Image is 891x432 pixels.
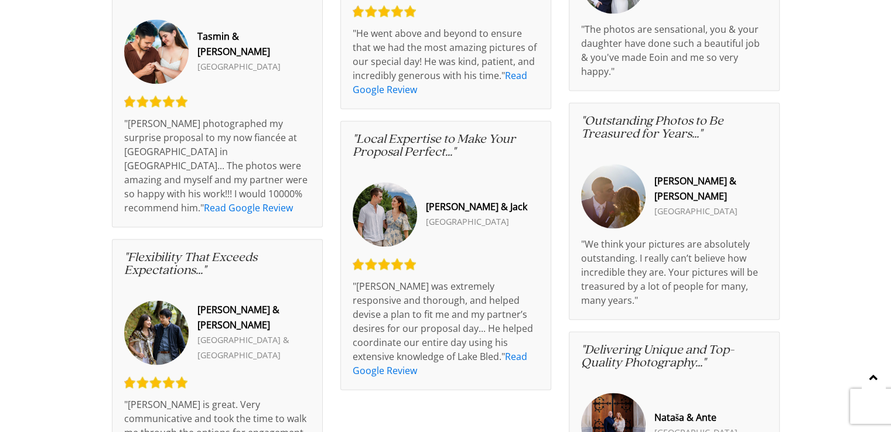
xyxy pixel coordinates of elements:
div: "[PERSON_NAME] photographed my surprise proposal to my now fiancée at [GEOGRAPHIC_DATA] in [GEOGR... [124,116,310,215]
div: "The photos are sensational, you & your daughter have done such a beautiful job & you've made Eoi... [581,22,767,78]
div: "He went above and beyond to ensure that we had the most amazing pictures of our special day! He ... [353,26,539,97]
img: 5 stars [353,5,417,17]
img: Peter [124,300,189,365]
a: Read Google Review [204,201,293,214]
div: [GEOGRAPHIC_DATA] [654,204,767,219]
h3: "Delivering Unique and Top-Quality Photography..." [581,344,767,369]
img: 5 stars [124,376,188,388]
img: Martina & Julian [581,164,646,228]
div: [PERSON_NAME] & [PERSON_NAME] [197,302,310,332]
div: [GEOGRAPHIC_DATA] [426,214,527,229]
img: Jack Hensien [353,182,417,246]
img: 5 stars [353,258,417,270]
h3: "Local Expertise to Make Your Proposal Perfect..." [353,133,539,159]
div: "We think your pictures are absolutely outstanding. I really can’t believe how incredible they ar... [581,237,767,307]
h3: "Flexibility That Exceeds Expectations..." [124,251,310,277]
img: Angelo Villanueva [124,19,189,84]
img: 5 stars [124,95,188,107]
div: [PERSON_NAME] & Jack [426,199,527,214]
div: "[PERSON_NAME] was extremely responsive and thorough, and helped devise a plan to fit me and my p... [353,279,539,378]
div: [GEOGRAPHIC_DATA] & [GEOGRAPHIC_DATA] [197,332,310,363]
div: Tasmin & [PERSON_NAME] [197,29,310,59]
div: [PERSON_NAME] & [PERSON_NAME] [654,173,767,204]
div: [GEOGRAPHIC_DATA] [197,59,310,74]
div: Nataša & Ante [654,410,738,425]
h3: "Outstanding Photos to Be Treasured for Years..." [581,115,767,140]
